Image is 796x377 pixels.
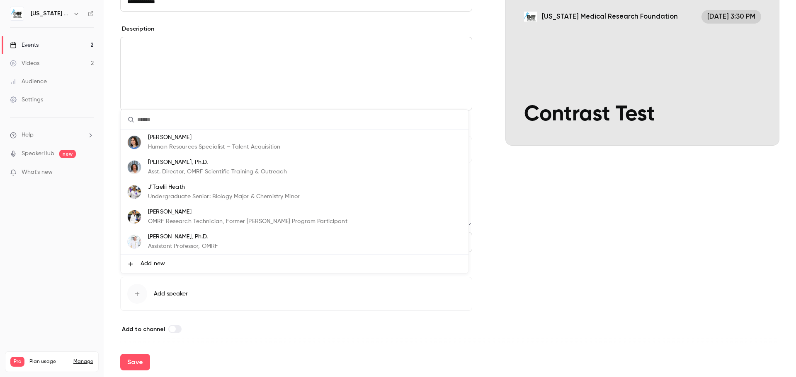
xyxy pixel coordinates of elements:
p: Human Resources Specialist – Talent Acquisition [148,143,280,151]
p: OMRF Research Technician, Former [PERSON_NAME] Program Participant [148,217,347,226]
img: J'Taelii Heath [128,185,141,199]
span: Add new [141,259,165,268]
p: Assistant Professor, OMRF [148,242,218,251]
p: Undergraduate Senior: Biology Major & Chemistry Minor [148,192,300,201]
img: Jennifer Allenwood [128,136,141,149]
p: [PERSON_NAME] [148,208,347,216]
img: Jake Kirkland, Ph.D. [128,235,141,248]
p: [PERSON_NAME], Ph.D. [148,158,287,167]
p: [PERSON_NAME] [148,133,280,142]
img: Ashley Cheyney, Ph.D. [128,161,141,174]
p: J'Taelii Heath [148,183,300,192]
img: Trejon James [128,210,141,223]
p: [PERSON_NAME], Ph.D. [148,233,218,241]
p: Asst. Director, OMRF Scientific Training & Outreach [148,168,287,176]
